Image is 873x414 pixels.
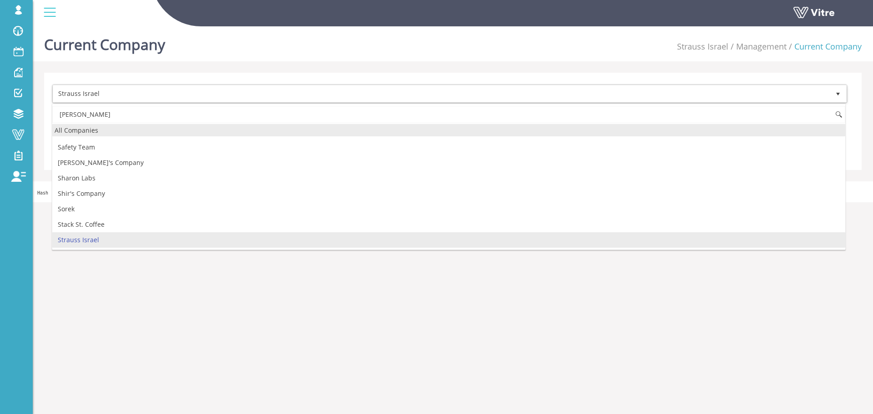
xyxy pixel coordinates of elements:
li: Safety Team [52,140,845,155]
span: select [830,85,846,102]
a: Strauss Israel [677,41,728,52]
li: Current Company [787,41,862,53]
li: [PERSON_NAME]'s Company [52,155,845,170]
div: All Companies [52,124,845,136]
li: Management [728,41,787,53]
span: Hash 'fd46216' Date '[DATE] 15:20:00 +0000' Branch 'Production' [37,190,210,195]
li: Shir's Company [52,186,845,201]
span: Strauss Israel [53,85,830,102]
li: Sharon Labs [52,170,845,186]
h1: Current Company [44,23,165,61]
li: Strauss Israel [52,232,845,248]
li: Stack St. Coffee [52,217,845,232]
li: Super Nateev [52,248,845,263]
li: Sorek [52,201,845,217]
